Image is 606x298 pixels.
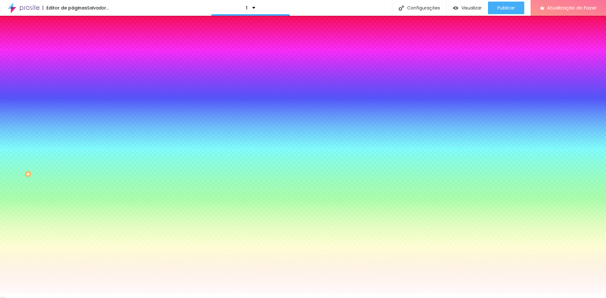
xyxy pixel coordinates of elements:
[46,5,87,11] font: Editor de páginas
[547,4,597,11] font: Atualização do Fazer
[461,5,482,11] font: Visualizar
[497,5,515,11] font: Publicar
[488,2,524,14] button: Publicar
[407,5,440,11] font: Configurações
[246,5,247,11] font: 1
[399,5,404,11] img: Ícone
[447,2,488,14] button: Visualizar
[453,5,458,11] img: view-1.svg
[87,5,109,11] font: Salvador...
